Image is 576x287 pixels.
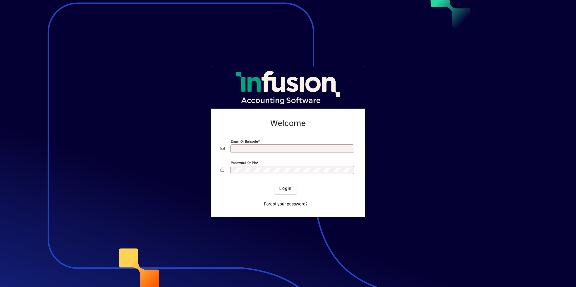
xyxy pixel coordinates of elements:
button: Login [274,183,296,194]
a: Forgot your password? [261,199,310,210]
span: Forgot your password? [264,201,308,207]
mat-label: Password or Pin [231,160,257,165]
h2: Welcome [221,118,355,128]
mat-label: Email or Barcode [231,139,258,143]
span: Login [279,185,292,192]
